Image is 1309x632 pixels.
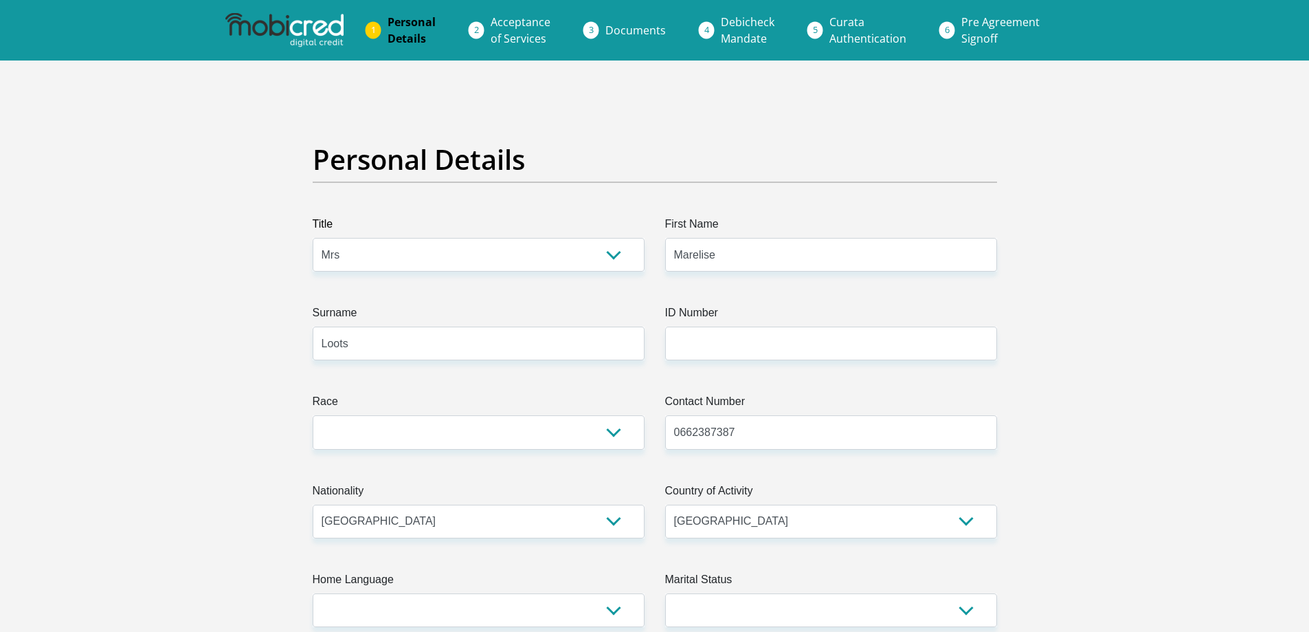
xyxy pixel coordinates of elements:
[665,216,997,238] label: First Name
[225,13,344,47] img: mobicred logo
[818,8,917,52] a: CurataAuthentication
[665,238,997,272] input: First Name
[491,14,550,46] span: Acceptance of Services
[665,571,997,593] label: Marital Status
[313,327,645,360] input: Surname
[605,23,666,38] span: Documents
[480,8,561,52] a: Acceptanceof Services
[710,8,785,52] a: DebicheckMandate
[665,393,997,415] label: Contact Number
[665,415,997,449] input: Contact Number
[594,17,677,44] a: Documents
[313,143,997,176] h2: Personal Details
[313,216,645,238] label: Title
[665,327,997,360] input: ID Number
[313,571,645,593] label: Home Language
[665,305,997,327] label: ID Number
[950,8,1051,52] a: Pre AgreementSignoff
[721,14,774,46] span: Debicheck Mandate
[665,483,997,505] label: Country of Activity
[377,8,447,52] a: PersonalDetails
[388,14,436,46] span: Personal Details
[961,14,1040,46] span: Pre Agreement Signoff
[313,305,645,327] label: Surname
[313,483,645,505] label: Nationality
[829,14,906,46] span: Curata Authentication
[313,393,645,415] label: Race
